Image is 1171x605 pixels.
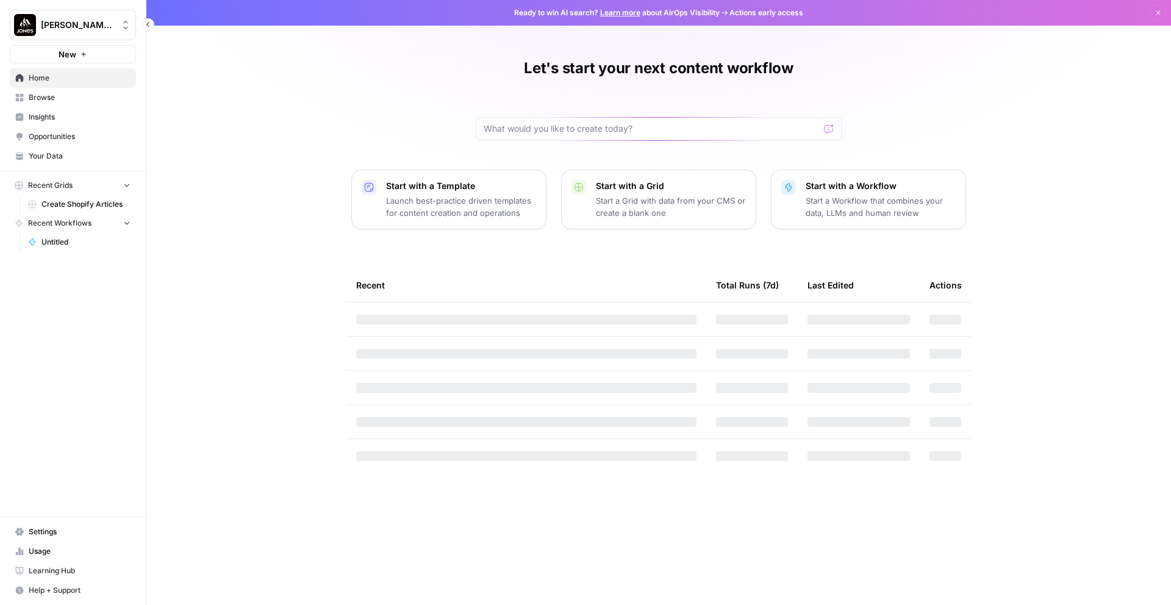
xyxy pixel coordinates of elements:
[59,48,76,60] span: New
[23,195,136,214] a: Create Shopify Articles
[10,581,136,600] button: Help + Support
[806,180,956,192] p: Start with a Workflow
[716,268,779,302] div: Total Runs (7d)
[29,546,131,557] span: Usage
[29,131,131,142] span: Opportunities
[596,180,746,192] p: Start with a Grid
[729,7,803,18] span: Actions early access
[514,7,720,18] span: Ready to win AI search? about AirOps Visibility
[600,8,640,17] a: Learn more
[10,176,136,195] button: Recent Grids
[10,522,136,542] a: Settings
[484,123,819,135] input: What would you like to create today?
[28,218,91,229] span: Recent Workflows
[29,73,131,84] span: Home
[596,195,746,219] p: Start a Grid with data from your CMS or create a blank one
[929,268,962,302] div: Actions
[41,19,115,31] span: [PERSON_NAME] Snowboards
[29,112,131,123] span: Insights
[29,526,131,537] span: Settings
[356,268,697,302] div: Recent
[524,59,793,78] h1: Let's start your next content workflow
[29,151,131,162] span: Your Data
[14,14,36,36] img: Jones Snowboards Logo
[351,170,546,229] button: Start with a TemplateLaunch best-practice driven templates for content creation and operations
[29,92,131,103] span: Browse
[29,565,131,576] span: Learning Hub
[10,214,136,232] button: Recent Workflows
[29,585,131,596] span: Help + Support
[808,268,854,302] div: Last Edited
[10,146,136,166] a: Your Data
[41,237,131,248] span: Untitled
[386,180,536,192] p: Start with a Template
[771,170,966,229] button: Start with a WorkflowStart a Workflow that combines your data, LLMs and human review
[41,199,131,210] span: Create Shopify Articles
[10,68,136,88] a: Home
[10,107,136,127] a: Insights
[386,195,536,219] p: Launch best-practice driven templates for content creation and operations
[23,232,136,252] a: Untitled
[10,542,136,561] a: Usage
[10,127,136,146] a: Opportunities
[10,561,136,581] a: Learning Hub
[806,195,956,219] p: Start a Workflow that combines your data, LLMs and human review
[10,10,136,40] button: Workspace: Jones Snowboards
[10,88,136,107] a: Browse
[561,170,756,229] button: Start with a GridStart a Grid with data from your CMS or create a blank one
[28,180,73,191] span: Recent Grids
[10,45,136,63] button: New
